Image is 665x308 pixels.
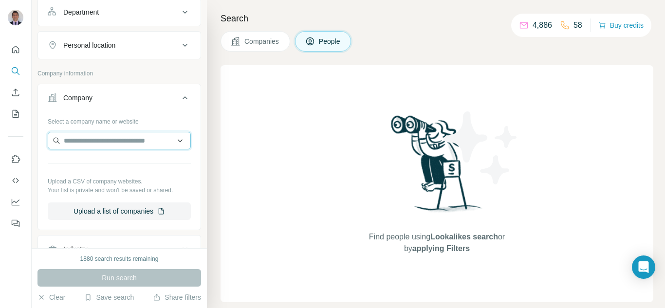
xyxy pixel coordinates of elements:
img: Avatar [8,10,23,25]
button: Share filters [153,292,201,302]
button: Clear [37,292,65,302]
p: Company information [37,69,201,78]
button: Save search [84,292,134,302]
button: Buy credits [598,18,644,32]
p: Upload a CSV of company websites. [48,177,191,186]
button: Industry [38,237,201,261]
div: 1880 search results remaining [80,254,159,263]
button: Company [38,86,201,113]
h4: Search [221,12,653,25]
button: Dashboard [8,193,23,211]
button: Quick start [8,41,23,58]
button: Enrich CSV [8,84,23,101]
button: Use Surfe on LinkedIn [8,150,23,168]
button: Search [8,62,23,80]
div: Personal location [63,40,115,50]
div: Company [63,93,92,103]
div: Open Intercom Messenger [632,255,655,279]
button: Use Surfe API [8,172,23,189]
p: 58 [573,19,582,31]
p: Your list is private and won't be saved or shared. [48,186,191,195]
span: People [319,36,341,46]
img: Surfe Illustration - Stars [437,104,525,192]
button: Feedback [8,215,23,232]
button: Personal location [38,34,201,57]
div: Department [63,7,99,17]
button: My lists [8,105,23,123]
span: applying Filters [412,244,470,253]
button: Department [38,0,201,24]
button: Upload a list of companies [48,202,191,220]
span: Companies [244,36,280,46]
img: Surfe Illustration - Woman searching with binoculars [387,113,488,221]
div: Industry [63,244,88,254]
span: Find people using or by [359,231,515,254]
span: Lookalikes search [430,233,498,241]
div: Select a company name or website [48,113,191,126]
p: 4,886 [533,19,552,31]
